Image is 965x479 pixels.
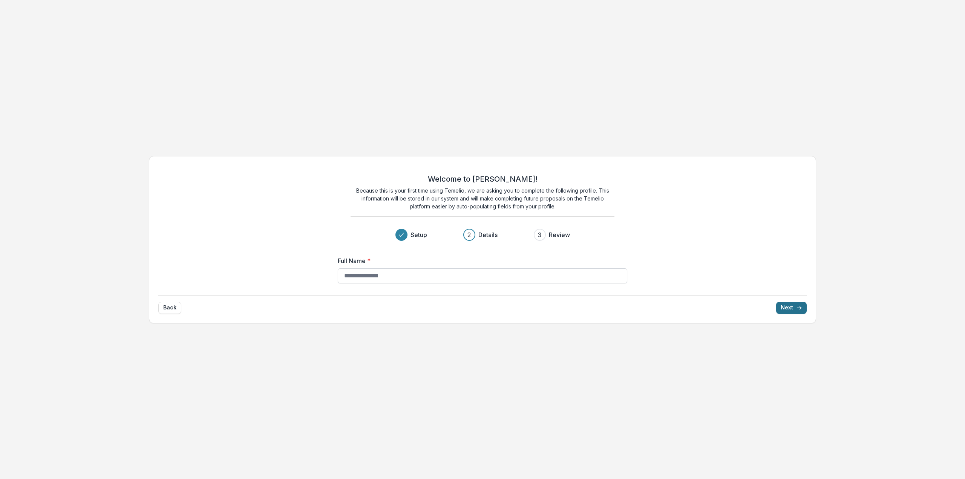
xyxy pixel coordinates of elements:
label: Full Name [338,256,623,265]
h3: Setup [411,230,427,239]
h3: Review [549,230,570,239]
button: Back [158,302,181,314]
div: 2 [467,230,471,239]
h2: Welcome to [PERSON_NAME]! [428,174,538,184]
h3: Details [478,230,498,239]
div: 3 [538,230,541,239]
div: Progress [395,229,570,241]
p: Because this is your first time using Temelio, we are asking you to complete the following profil... [351,187,614,210]
button: Next [776,302,807,314]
